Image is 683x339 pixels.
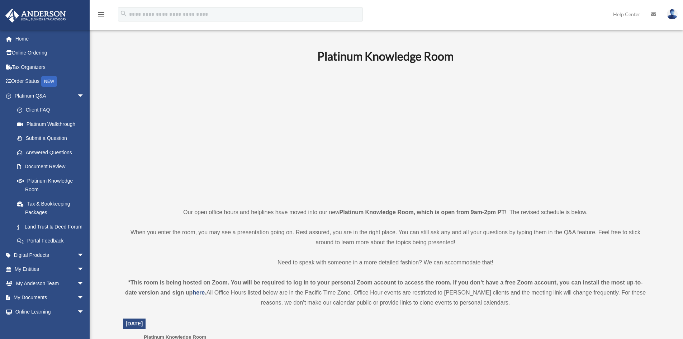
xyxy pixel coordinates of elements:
b: Platinum Knowledge Room [317,49,454,63]
img: Anderson Advisors Platinum Portal [3,9,68,23]
a: here [193,289,205,296]
img: User Pic [667,9,678,19]
strong: *This room is being hosted on Zoom. You will be required to log in to your personal Zoom account ... [125,279,643,296]
a: Tax Organizers [5,60,95,74]
a: Client FAQ [10,103,95,117]
a: Platinum Q&Aarrow_drop_down [5,89,95,103]
strong: Platinum Knowledge Room, which is open from 9am-2pm PT [340,209,505,215]
a: My Entitiesarrow_drop_down [5,262,95,277]
a: menu [97,13,105,19]
span: arrow_drop_down [77,248,91,263]
p: Need to speak with someone in a more detailed fashion? We can accommodate that! [123,258,648,268]
a: Digital Productsarrow_drop_down [5,248,95,262]
span: arrow_drop_down [77,262,91,277]
a: My Documentsarrow_drop_down [5,291,95,305]
a: Answered Questions [10,145,95,160]
a: Land Trust & Deed Forum [10,220,95,234]
a: My Anderson Teamarrow_drop_down [5,276,95,291]
a: Online Learningarrow_drop_down [5,305,95,319]
span: arrow_drop_down [77,276,91,291]
p: Our open office hours and helplines have moved into our new ! The revised schedule is below. [123,207,648,217]
a: Portal Feedback [10,234,95,248]
a: Order StatusNEW [5,74,95,89]
a: Document Review [10,160,95,174]
i: menu [97,10,105,19]
span: arrow_drop_down [77,305,91,319]
a: Submit a Question [10,131,95,146]
a: Home [5,32,95,46]
div: NEW [41,76,57,87]
a: Platinum Walkthrough [10,117,95,131]
span: arrow_drop_down [77,89,91,103]
a: Online Ordering [5,46,95,60]
i: search [120,10,128,18]
span: arrow_drop_down [77,291,91,305]
div: All Office Hours listed below are in the Pacific Time Zone. Office Hour events are restricted to ... [123,278,648,308]
a: Tax & Bookkeeping Packages [10,197,95,220]
span: [DATE] [126,321,143,326]
strong: . [205,289,206,296]
a: Platinum Knowledge Room [10,174,91,197]
p: When you enter the room, you may see a presentation going on. Rest assured, you are in the right ... [123,227,648,248]
iframe: 231110_Toby_KnowledgeRoom [278,73,493,194]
